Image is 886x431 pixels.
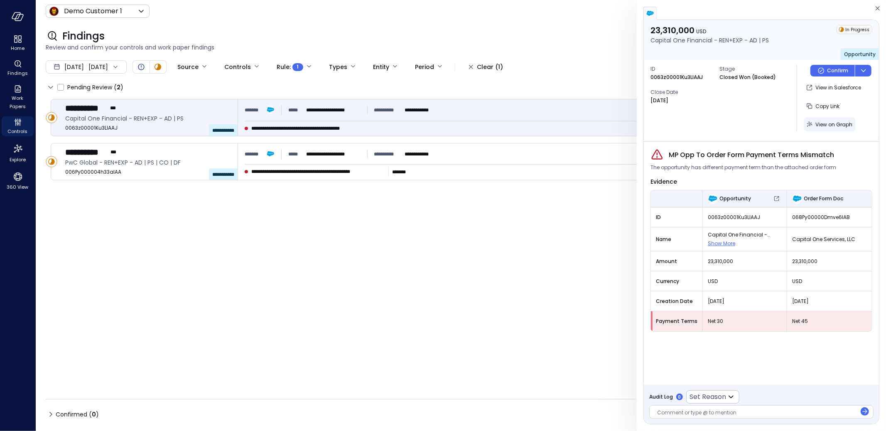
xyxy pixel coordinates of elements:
p: 23,310,000 [650,25,769,36]
span: Pending Review [67,81,123,94]
span: 360 View [7,183,29,191]
div: In Progress [46,112,57,123]
button: View in Salesforce [804,81,864,95]
p: Capital One Financial - REN+EXP - AD | PS [650,36,769,45]
span: MP Opp To Order Form Payment Terms Mismatch [669,150,834,160]
div: ( ) [89,410,99,419]
span: Name [656,235,697,244]
div: Types [329,60,347,74]
span: Copy Link [815,103,839,110]
span: USD [696,28,706,35]
span: View on Graph [815,121,852,128]
span: Confirmed [56,408,99,421]
span: 068Py00000Dmve6IAB [792,213,867,222]
span: 0 [92,410,96,419]
div: Controls [2,116,34,136]
img: salesforce [646,9,654,17]
div: Work Papers [2,83,34,111]
div: Open [136,62,146,72]
span: Findings [7,69,28,77]
span: Controls [8,127,28,135]
span: 2 [117,83,120,91]
div: Explore [2,141,34,165]
span: Order Form Doc [804,195,843,203]
p: Closed Won (Booked) [719,73,776,81]
span: Capital One Services, LLC [792,235,867,244]
div: In Progress [153,62,163,72]
img: Opportunity [708,194,718,204]
p: Set Reason [690,392,726,402]
p: [DATE] [650,96,668,105]
div: Period [415,60,434,74]
p: View in Salesforce [815,84,861,92]
span: USD [708,277,782,286]
p: Confirm [827,66,848,75]
span: The opportunity has different payment term than the attached order form [650,163,836,172]
span: Explore [10,155,26,164]
span: Show More [708,240,735,247]
span: 23,310,000 [708,257,782,266]
span: ID [656,213,697,222]
img: Order Form Doc [792,194,802,204]
span: Audit Log [649,393,673,401]
span: Net 30 [708,317,782,325]
span: Opportunity [719,195,751,203]
button: Clear (1) [462,60,510,74]
button: dropdown-icon-button [855,65,871,76]
button: View on Graph [804,117,856,131]
span: Evidence [650,177,677,186]
span: Capital One Financial - REN+EXP - AD | PS [708,231,782,239]
p: 0063z00001Ku3LlAAJ [650,73,703,81]
div: Button group with a nested menu [810,65,871,76]
span: Close Date [650,88,713,96]
div: In Progress [837,25,872,34]
span: Currency [656,277,697,286]
span: Opportunity [844,51,876,58]
div: Rule : [277,60,303,74]
p: 0 [678,394,681,400]
span: Work Papers [5,94,30,111]
button: Confirm [810,65,855,76]
div: Controls [224,60,251,74]
span: [DATE] [708,297,782,305]
div: Source [177,60,199,74]
div: In Progress [46,156,57,167]
span: Findings [62,30,105,43]
span: Payment Terms [656,317,697,325]
span: PwC Global - REN+EXP - AD | PS | CO | DF [65,158,231,167]
div: Clear (1) [477,62,503,72]
span: Review and confirm your controls and work paper findings [46,43,876,52]
span: Stage [719,65,782,73]
span: USD [792,277,867,286]
span: Amount [656,257,697,266]
span: 0063z00001Ku3LlAAJ [65,124,231,132]
span: ID [650,65,713,73]
div: ( ) [114,83,123,92]
div: Findings [2,58,34,78]
p: Demo Customer 1 [64,6,122,16]
div: Home [2,33,34,53]
span: 1 [297,63,299,71]
span: 0063z00001Ku3LlAAJ [708,213,782,222]
span: Capital One Financial - REN+EXP - AD | PS [65,114,231,123]
span: Net 45 [792,317,867,325]
span: Creation Date [656,297,697,305]
img: Icon [49,6,59,16]
div: 360 View [2,170,34,192]
span: 23,310,000 [792,257,867,266]
span: 006Py000004h33aIAA [65,168,231,176]
span: [DATE] [64,62,84,71]
span: Home [11,44,25,52]
span: [DATE] [792,297,867,305]
button: Copy Link [804,99,843,113]
div: Entity [373,60,389,74]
